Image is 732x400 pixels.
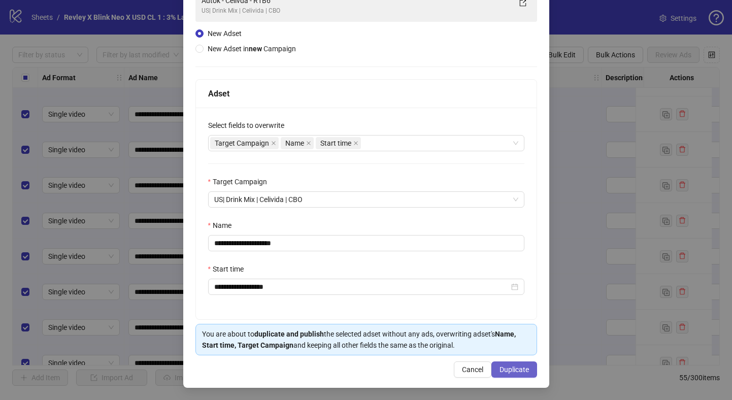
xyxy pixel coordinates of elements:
[500,365,529,374] span: Duplicate
[271,141,276,146] span: close
[249,45,262,53] strong: new
[214,192,518,207] span: US| Drink Mix | Celivida | CBO
[208,263,250,275] label: Start time
[491,361,537,378] button: Duplicate
[202,6,511,16] div: US| Drink Mix | Celivida | CBO
[208,87,524,100] div: Adset
[353,141,358,146] span: close
[208,235,524,251] input: Name
[316,137,361,149] span: Start time
[202,330,516,349] strong: Name, Start time, Target Campaign
[285,138,304,149] span: Name
[208,220,238,231] label: Name
[215,138,269,149] span: Target Campaign
[208,176,274,187] label: Target Campaign
[306,141,311,146] span: close
[214,281,509,292] input: Start time
[208,29,242,38] span: New Adset
[208,120,291,131] label: Select fields to overwrite
[208,45,296,53] span: New Adset in Campaign
[254,330,324,338] strong: duplicate and publish
[281,137,314,149] span: Name
[320,138,351,149] span: Start time
[454,361,491,378] button: Cancel
[202,328,530,351] div: You are about to the selected adset without any ads, overwriting adset's and keeping all other fi...
[210,137,279,149] span: Target Campaign
[462,365,483,374] span: Cancel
